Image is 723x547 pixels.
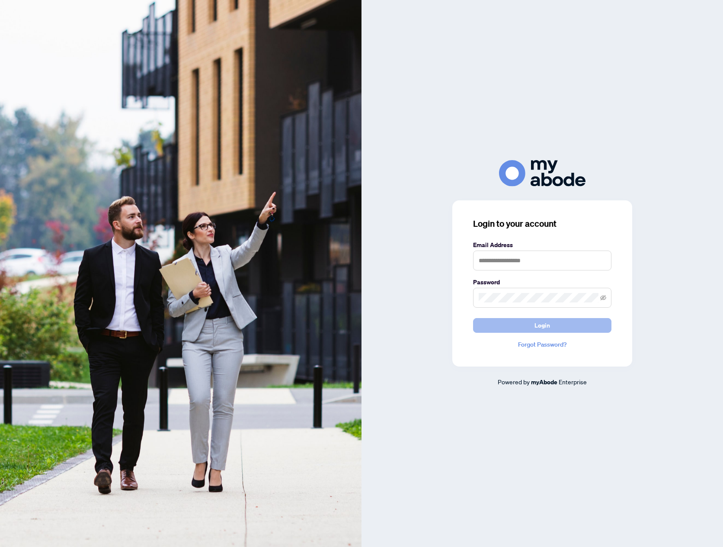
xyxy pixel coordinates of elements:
span: eye-invisible [600,295,606,301]
label: Password [473,277,611,287]
a: Forgot Password? [473,340,611,349]
a: myAbode [531,377,557,387]
span: Enterprise [559,378,587,386]
span: Login [534,319,550,332]
label: Email Address [473,240,611,250]
span: Powered by [498,378,530,386]
h3: Login to your account [473,218,611,230]
button: Login [473,318,611,333]
img: ma-logo [499,160,585,187]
